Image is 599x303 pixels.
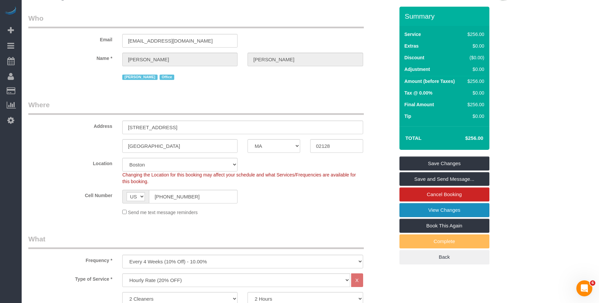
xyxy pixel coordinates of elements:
[405,135,422,141] strong: Total
[248,53,363,66] input: Last Name
[399,172,489,186] a: Save and Send Message...
[404,66,430,73] label: Adjustment
[404,43,419,49] label: Extras
[404,90,432,96] label: Tax @ 0.00%
[576,280,592,296] iframe: Intercom live chat
[465,31,484,38] div: $256.00
[28,13,364,28] legend: Who
[405,12,486,20] h3: Summary
[160,75,174,80] span: Office
[465,54,484,61] div: ($0.00)
[122,53,238,66] input: First Name
[23,273,117,282] label: Type of Service *
[465,113,484,120] div: $0.00
[399,156,489,170] a: Save Changes
[465,43,484,49] div: $0.00
[590,280,595,286] span: 6
[310,139,363,153] input: Zip Code
[404,101,434,108] label: Final Amount
[465,78,484,85] div: $256.00
[149,190,238,203] input: Cell Number
[122,172,356,184] span: Changing the Location for this booking may affect your schedule and what Services/Frequencies are...
[23,255,117,264] label: Frequency *
[128,210,198,215] span: Send me text message reminders
[28,100,364,115] legend: Where
[4,7,17,16] img: Automaid Logo
[404,113,411,120] label: Tip
[23,190,117,199] label: Cell Number
[445,136,483,141] h4: $256.00
[23,121,117,130] label: Address
[404,31,421,38] label: Service
[23,34,117,43] label: Email
[23,158,117,167] label: Location
[399,203,489,217] a: View Changes
[122,139,238,153] input: City
[122,34,238,48] input: Email
[465,90,484,96] div: $0.00
[122,75,157,80] span: [PERSON_NAME]
[399,187,489,201] a: Cancel Booking
[399,250,489,264] a: Back
[399,219,489,233] a: Book This Again
[465,101,484,108] div: $256.00
[23,53,117,62] label: Name *
[404,54,424,61] label: Discount
[465,66,484,73] div: $0.00
[404,78,455,85] label: Amount (before Taxes)
[28,234,364,249] legend: What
